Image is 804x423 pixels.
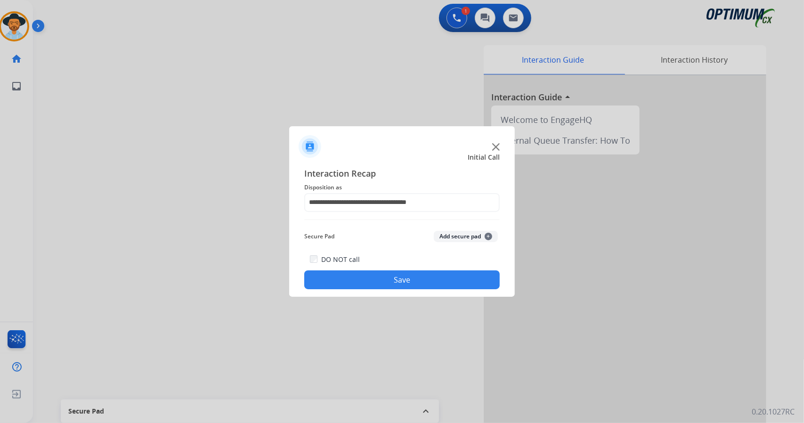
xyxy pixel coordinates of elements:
[299,135,321,158] img: contactIcon
[304,182,500,193] span: Disposition as
[304,270,500,289] button: Save
[321,255,360,264] label: DO NOT call
[485,233,492,240] span: +
[752,406,795,417] p: 0.20.1027RC
[468,153,500,162] span: Initial Call
[304,167,500,182] span: Interaction Recap
[434,231,498,242] button: Add secure pad+
[304,231,334,242] span: Secure Pad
